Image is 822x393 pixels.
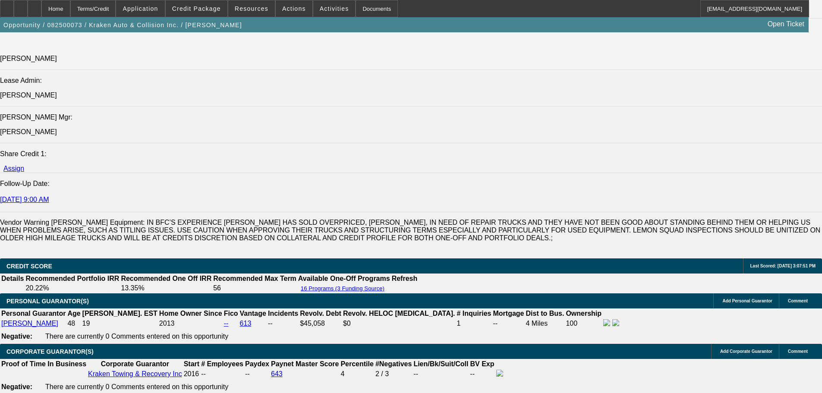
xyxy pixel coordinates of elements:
[1,360,87,368] th: Proof of Time In Business
[45,333,228,340] span: There are currently 0 Comments entered on this opportunity
[240,310,266,317] b: Vantage
[788,299,808,303] span: Comment
[526,319,565,328] td: 4 Miles
[493,310,524,317] b: Mortgage
[88,370,182,377] a: Kraken Towing & Recovery Inc
[1,383,32,390] b: Negative:
[720,349,772,354] span: Add Corporate Guarantor
[276,0,312,17] button: Actions
[271,360,339,368] b: Paynet Master Score
[603,319,610,326] img: facebook-icon.png
[457,310,491,317] b: # Inquiries
[213,284,297,292] td: 56
[788,349,808,354] span: Comment
[413,360,468,368] b: Lien/Bk/Suit/Coll
[343,319,456,328] td: $0
[245,369,270,379] td: --
[375,360,412,368] b: #Negatives
[25,274,120,283] th: Recommended Portfolio IRR
[120,274,212,283] th: Recommended One Off IRR
[764,17,808,31] a: Open Ticket
[722,299,772,303] span: Add Personal Guarantor
[1,320,58,327] a: [PERSON_NAME]
[526,310,564,317] b: Dist to Bus.
[184,360,199,368] b: Start
[470,360,494,368] b: BV Exp
[298,285,387,292] button: 16 Programs (3 Funding Source)
[201,369,244,379] td: --
[183,369,200,379] td: 2016
[1,333,32,340] b: Negative:
[313,0,356,17] button: Activities
[116,0,164,17] button: Application
[300,310,341,317] b: Revolv. Debt
[201,360,243,368] b: # Employees
[3,165,24,172] a: Assign
[172,5,221,12] span: Credit Package
[159,320,175,327] span: 2013
[101,360,169,368] b: Corporate Guarantor
[245,360,269,368] b: Paydex
[6,348,94,355] span: CORPORATE GUARANTOR(S)
[1,310,66,317] b: Personal Guarantor
[120,284,212,292] td: 13.35%
[320,5,349,12] span: Activities
[224,320,229,327] a: --
[6,263,52,270] span: CREDIT SCORE
[750,264,816,268] span: Last Scored: [DATE] 3:07:51 PM
[298,274,391,283] th: Available One-Off Programs
[6,298,89,305] span: PERSONAL GUARANTOR(S)
[375,370,412,378] div: 2 / 3
[82,310,157,317] b: [PERSON_NAME]. EST
[166,0,227,17] button: Credit Package
[240,320,252,327] a: 613
[3,22,242,28] span: Opportunity / 082500073 / Kraken Auto & Collision Inc. / [PERSON_NAME]
[268,319,299,328] td: --
[159,310,222,317] b: Home Owner Since
[228,0,275,17] button: Resources
[82,319,158,328] td: 19
[566,310,602,317] b: Ownership
[224,310,238,317] b: Fico
[565,319,602,328] td: 100
[413,369,469,379] td: --
[340,370,373,378] div: 4
[470,369,495,379] td: --
[391,274,418,283] th: Refresh
[456,319,491,328] td: 1
[612,319,619,326] img: linkedin-icon.png
[1,274,24,283] th: Details
[271,370,283,377] a: 643
[493,319,525,328] td: --
[25,284,120,292] td: 20.22%
[340,360,373,368] b: Percentile
[45,383,228,390] span: There are currently 0 Comments entered on this opportunity
[67,319,81,328] td: 48
[67,310,80,317] b: Age
[343,310,455,317] b: Revolv. HELOC [MEDICAL_DATA].
[235,5,268,12] span: Resources
[213,274,297,283] th: Recommended Max Term
[496,370,503,377] img: facebook-icon.png
[282,5,306,12] span: Actions
[123,5,158,12] span: Application
[299,319,342,328] td: $45,058
[268,310,298,317] b: Incidents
